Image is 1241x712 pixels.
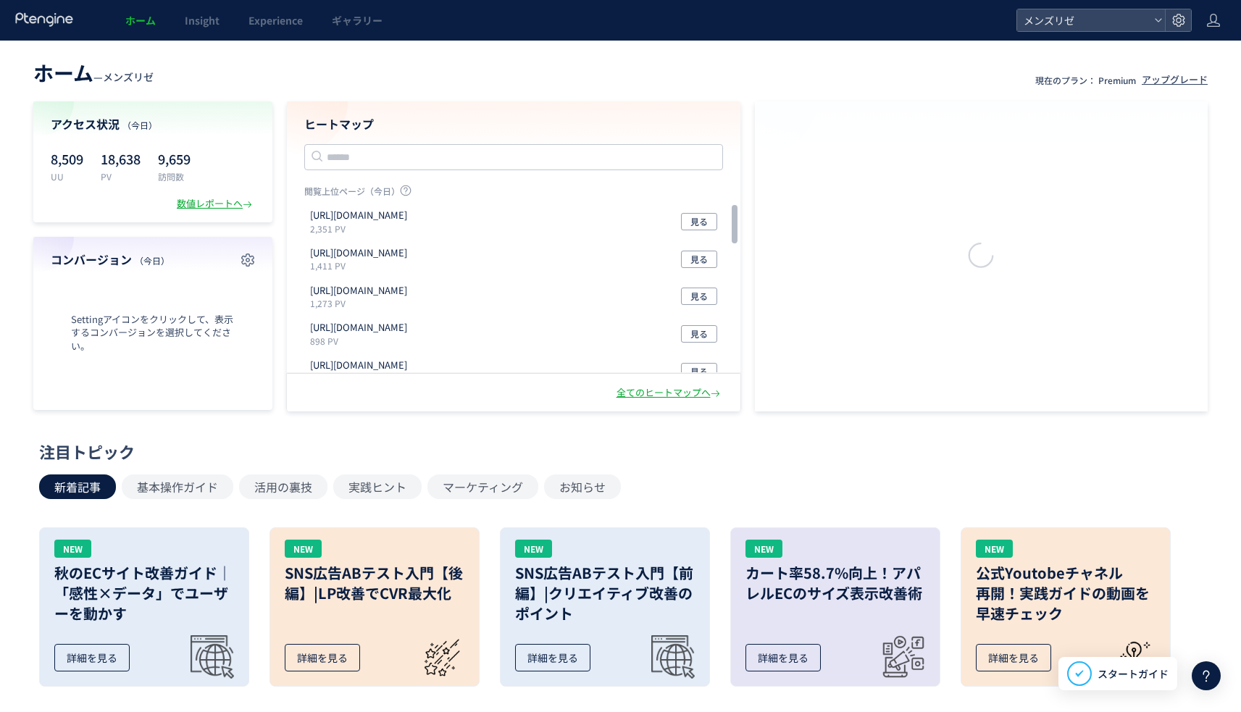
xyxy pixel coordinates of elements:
[33,58,154,87] div: —
[51,116,255,133] h4: アクセス状況
[310,209,407,222] p: https://mens-rize.com/lp/01y/
[158,147,191,170] p: 9,659
[690,325,708,343] span: 見る
[976,644,1051,671] div: 詳細を見る
[248,13,303,28] span: Experience
[961,527,1171,687] a: NEW公式Youtobeチャネル再開！実践ガイドの動画を早速チェック詳細を見る
[101,170,141,183] p: PV
[310,297,413,309] p: 1,273 PV
[304,185,723,203] p: 閲覧上位ページ（今日）
[617,386,723,400] div: 全てのヒートマップへ
[500,527,710,687] a: NEWSNS広告ABテスト入門【前編】|クリエイティブ改善のポイント詳細を見る
[101,147,141,170] p: 18,638
[745,540,782,558] div: NEW
[51,251,255,268] h4: コンバージョン
[39,440,1195,463] div: 注目トピック
[33,58,93,87] span: ホーム
[177,197,255,211] div: 数値レポートへ
[310,335,413,347] p: 898 PV
[745,644,821,671] div: 詳細を見る
[285,644,360,671] div: 詳細を見る
[681,251,717,268] button: 見る
[103,70,154,84] span: メンズリゼ
[51,147,83,170] p: 8,509
[304,116,723,133] h4: ヒートマップ
[745,563,925,603] h3: カート率58.7%向上！アパレルECのサイズ表示改善術
[135,254,170,267] span: （今日）
[51,313,255,353] span: Settingアイコンをクリックして、表示するコンバージョンを選択してください。
[1098,666,1169,682] span: スタートガイド
[1019,9,1148,31] span: メンズリゼ
[310,259,413,272] p: 1,411 PV
[39,474,116,499] button: 新着記事
[310,372,413,385] p: 896 PV
[730,527,940,687] a: NEWカート率58.7%向上！アパレルECのサイズ表示改善術詳細を見る
[310,284,407,298] p: https://mens-rize.com/members/reserve/
[333,474,422,499] button: 実践ヒント
[310,222,413,235] p: 2,351 PV
[681,325,717,343] button: 見る
[1035,74,1136,86] p: 現在のプラン： Premium
[310,321,407,335] p: https://rizeclinic.com/lp/nd2412/02m/
[158,170,191,183] p: 訪問数
[54,644,130,671] div: 詳細を見る
[515,563,695,624] h3: SNS広告ABテスト入門【前編】|クリエイティブ改善のポイント
[310,246,407,260] p: https://mens-rize.com/lp/01/
[1142,73,1208,87] div: アップグレード
[976,540,1013,558] div: NEW
[690,251,708,268] span: 見る
[239,474,327,499] button: 活用の裏技
[185,13,220,28] span: Insight
[122,119,157,131] span: （今日）
[54,563,234,624] h3: 秋のECサイト改善ガイド｜「感性×データ」でユーザーを動かす
[681,363,717,380] button: 見る
[976,563,1156,624] h3: 公式Youtobeチャネル 再開！実践ガイドの動画を 早速チェック
[39,527,249,687] a: NEW秋のECサイト改善ガイド｜「感性×データ」でユーザーを動かす詳細を見る
[681,213,717,230] button: 見る
[544,474,621,499] button: お知らせ
[515,540,552,558] div: NEW
[285,540,322,558] div: NEW
[690,213,708,230] span: 見る
[332,13,383,28] span: ギャラリー
[51,170,83,183] p: UU
[54,540,91,558] div: NEW
[269,527,480,687] a: NEWSNS広告ABテスト入門【後編】|LP改善でCVR最大化詳細を見る
[310,359,407,372] p: https://mens-rize.com/
[690,288,708,305] span: 見る
[690,363,708,380] span: 見る
[427,474,538,499] button: マーケティング
[125,13,156,28] span: ホーム
[515,644,590,671] div: 詳細を見る
[681,288,717,305] button: 見る
[285,563,464,603] h3: SNS広告ABテスト入門【後編】|LP改善でCVR最大化
[122,474,233,499] button: 基本操作ガイド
